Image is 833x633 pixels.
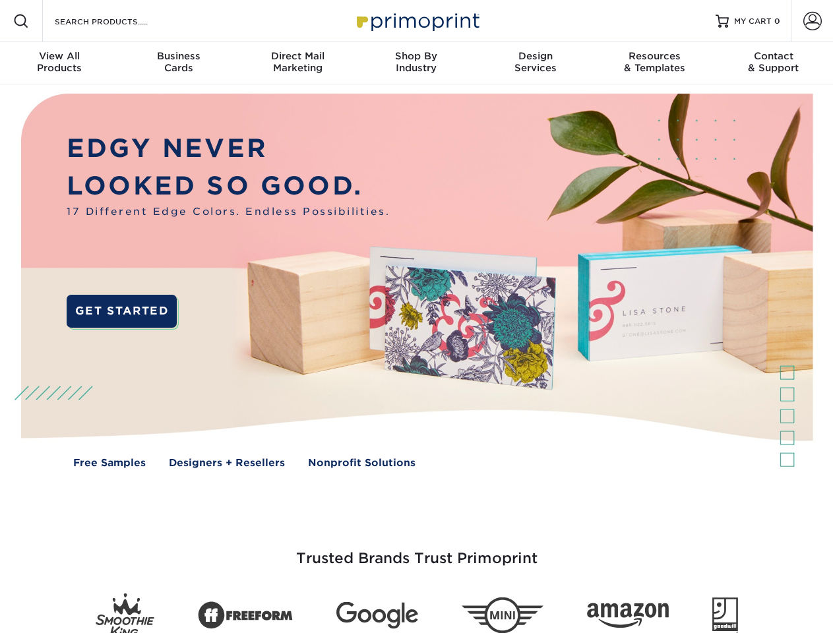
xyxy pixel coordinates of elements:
a: DesignServices [476,42,595,84]
span: Direct Mail [238,50,357,62]
a: Resources& Templates [595,42,714,84]
a: Direct MailMarketing [238,42,357,84]
img: Primoprint [351,7,483,35]
div: Industry [357,50,476,74]
input: SEARCH PRODUCTS..... [53,13,182,29]
p: LOOKED SO GOOD. [67,167,390,205]
span: Contact [714,50,833,62]
span: MY CART [734,16,772,27]
span: Business [119,50,237,62]
a: Shop ByIndustry [357,42,476,84]
div: Cards [119,50,237,74]
div: Services [476,50,595,74]
span: 0 [774,16,780,26]
a: Free Samples [73,456,146,471]
a: Contact& Support [714,42,833,84]
div: & Support [714,50,833,74]
p: EDGY NEVER [67,130,390,167]
span: Shop By [357,50,476,62]
h3: Trusted Brands Trust Primoprint [31,518,803,583]
a: Nonprofit Solutions [308,456,416,471]
span: Resources [595,50,714,62]
a: BusinessCards [119,42,237,84]
div: & Templates [595,50,714,74]
img: Google [336,602,418,629]
a: GET STARTED [67,295,177,328]
img: Goodwill [712,597,738,633]
span: Design [476,50,595,62]
div: Marketing [238,50,357,74]
span: 17 Different Edge Colors. Endless Possibilities. [67,204,390,220]
a: Designers + Resellers [169,456,285,471]
img: Amazon [587,603,669,628]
